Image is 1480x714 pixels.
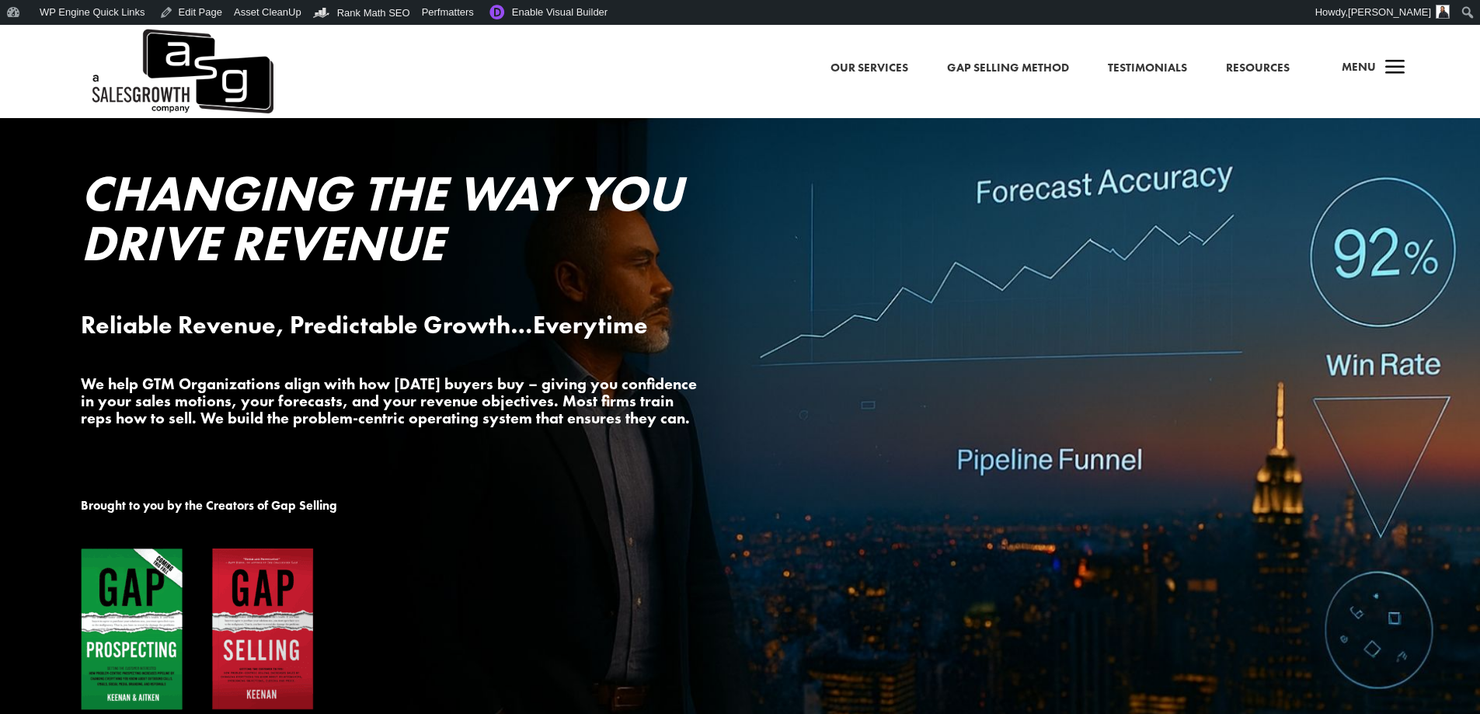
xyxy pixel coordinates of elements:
[81,549,314,710] img: Copy of Untitled Design (1)
[81,312,703,339] p: Reliable Revenue, Predictable Growth…Everytime
[947,58,1069,78] a: Gap Selling Method
[81,375,703,427] p: We help GTM Organizations align with how [DATE] buyers buy – giving you confidence in your sales ...
[81,499,703,513] p: Brought to you by the Creators of Gap Selling
[89,25,273,118] img: ASG Co. Logo
[1108,58,1187,78] a: Testimonials
[337,7,410,19] span: Rank Math SEO
[81,169,703,276] h2: Changing the Way You Drive Revenue
[89,25,273,118] a: A Sales Growth Company Logo
[1226,58,1290,78] a: Resources
[831,58,908,78] a: Our Services
[1380,53,1411,84] span: a
[1348,6,1431,18] span: [PERSON_NAME]
[1342,59,1376,75] span: Menu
